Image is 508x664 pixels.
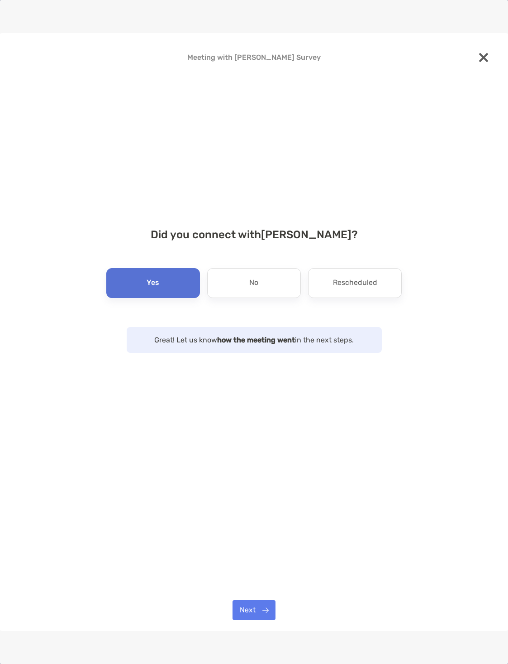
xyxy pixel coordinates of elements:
[217,336,295,344] strong: how the meeting went
[249,276,258,290] p: No
[14,53,494,62] h4: Meeting with [PERSON_NAME] Survey
[136,334,373,346] p: Great! Let us know in the next steps.
[333,276,377,290] p: Rescheduled
[479,53,488,62] img: close modal
[147,276,159,290] p: Yes
[14,228,494,241] h4: Did you connect with [PERSON_NAME] ?
[233,600,275,620] button: Next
